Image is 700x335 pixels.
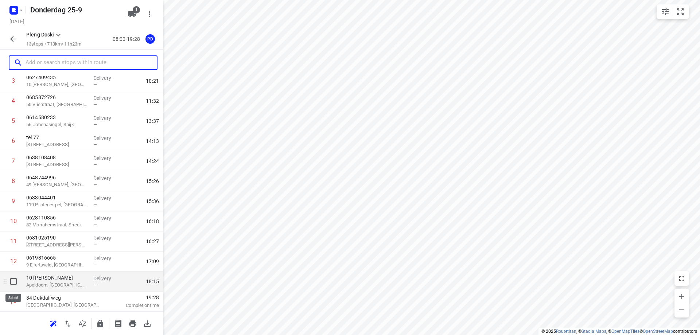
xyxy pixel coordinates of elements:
p: 08:00-19:28 [113,35,143,43]
input: Add or search stops within route [26,57,157,69]
span: 16:18 [146,218,159,225]
span: — [93,202,97,207]
p: Apeldoorn, [GEOGRAPHIC_DATA] [26,281,87,289]
span: — [93,222,97,227]
p: Delivery [93,94,120,102]
p: Delivery [93,275,120,282]
p: Delivery [93,74,120,82]
p: Delivery [93,215,120,222]
span: 15:36 [146,198,159,205]
button: Fit zoom [673,4,688,19]
div: 4 [12,97,15,104]
p: Delivery [93,114,120,122]
p: 56 Ubbenasingel, Spijk [26,121,87,128]
div: 12 [10,258,17,265]
div: 6 [12,137,15,144]
p: 9 Ellertsveld, [GEOGRAPHIC_DATA] [26,261,87,269]
p: 0648744996 [26,174,87,181]
span: Sort by time window [75,320,90,327]
div: 5 [12,117,15,124]
p: 13 stops • 713km • 11h23m [26,41,81,48]
p: 82 Morrahemstraat, Sneek [26,221,87,229]
p: Delivery [93,135,120,142]
span: — [93,242,97,248]
p: 49 [PERSON_NAME], [GEOGRAPHIC_DATA] [26,181,87,188]
span: 18:15 [146,278,159,285]
a: Stadia Maps [582,329,606,334]
span: 17:09 [146,258,159,265]
p: Delivery [93,255,120,262]
div: PD [145,34,155,44]
span: — [93,122,97,127]
p: Completion time [111,302,159,309]
span: 11:32 [146,97,159,105]
li: © 2025 , © , © © contributors [541,329,697,334]
button: PD [143,32,157,46]
span: 14:13 [146,137,159,145]
p: 49 Semarangstraat, Groningen [26,141,87,148]
div: 8 [12,178,15,184]
span: — [93,162,97,167]
p: 50 Vlierstraat, [GEOGRAPHIC_DATA] [26,101,87,108]
span: — [93,82,97,87]
p: 0614580233 [26,114,87,121]
span: 1 [133,6,140,13]
span: Print route [125,320,140,327]
p: 0681025190 [26,234,87,241]
p: Delivery [93,195,120,202]
span: 13:37 [146,117,159,125]
a: OpenMapTiles [611,329,639,334]
span: — [93,142,97,147]
a: OpenStreetMap [643,329,673,334]
p: 0633044401 [26,194,87,201]
p: Delivery [93,235,120,242]
p: tel 77 [26,134,87,141]
p: Delivery [93,155,120,162]
span: 19:28 [111,294,159,301]
p: Pleng Doski [26,31,54,39]
div: small contained button group [657,4,689,19]
p: 0685872726 [26,94,87,101]
span: — [93,262,97,268]
button: Map settings [658,4,673,19]
span: Download route [140,320,155,327]
p: 7 Johan Mauritsstraat, Sneek [26,241,87,249]
h5: Project date [7,17,27,26]
div: 7 [12,157,15,164]
div: 10 [10,218,17,225]
p: 119 Pilotenespel, Leeuwarden [26,201,87,209]
span: — [93,282,97,288]
p: 0619816665 [26,254,87,261]
button: Lock route [93,316,108,331]
p: Delivery [93,175,120,182]
button: 1 [125,7,139,22]
p: 34 Dukdalfweg [26,294,102,301]
span: — [93,102,97,107]
p: 52 Coronastraat, Groningen [26,161,87,168]
p: 0627409435 [26,74,87,81]
span: Print shipping labels [111,320,125,327]
div: 11 [10,238,17,245]
span: 16:27 [146,238,159,245]
span: 15:26 [146,178,159,185]
span: 10:21 [146,77,159,85]
p: [GEOGRAPHIC_DATA], [GEOGRAPHIC_DATA] [26,301,102,309]
span: 14:24 [146,157,159,165]
a: Routetitan [556,329,576,334]
span: Reverse route [61,320,75,327]
span: — [93,182,97,187]
p: 10 [PERSON_NAME] [26,274,87,281]
span: Reoptimize route [46,320,61,327]
div: 3 [12,77,15,84]
p: 10 Christiaan Geurtsweg, Apeldoorn [26,81,87,88]
p: 0628110856 [26,214,87,221]
span: Assigned to Pleng Doski [143,35,157,42]
h5: Rename [27,4,122,16]
p: 0638108408 [26,154,87,161]
div: 9 [12,198,15,204]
